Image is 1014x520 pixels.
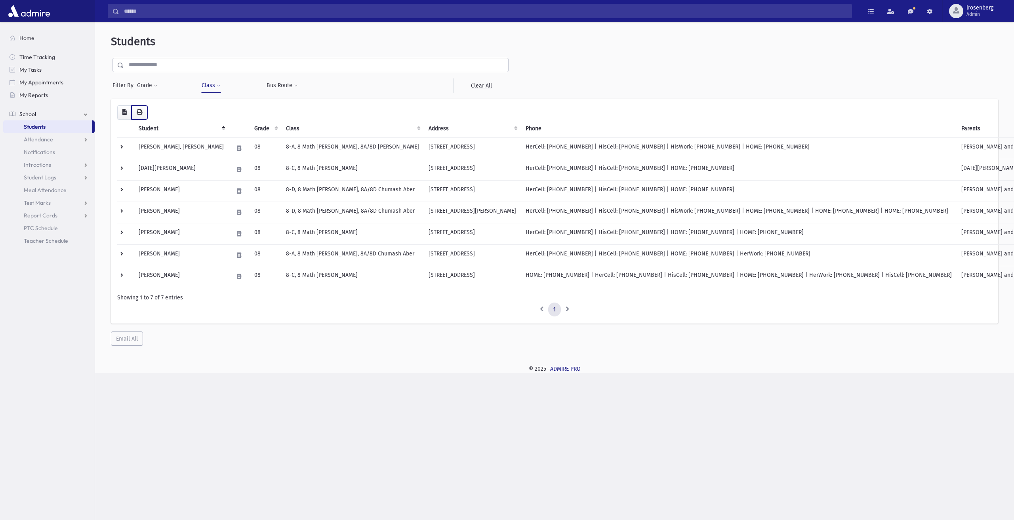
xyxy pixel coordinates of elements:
span: Teacher Schedule [24,237,68,244]
td: 08 [250,266,281,287]
a: PTC Schedule [3,222,95,234]
td: [DATE][PERSON_NAME] [134,159,229,180]
span: PTC Schedule [24,225,58,232]
a: Report Cards [3,209,95,222]
a: ADMIRE PRO [550,366,581,372]
a: Clear All [454,78,509,93]
td: [STREET_ADDRESS] [424,244,521,266]
button: Email All [111,331,143,346]
a: Test Marks [3,196,95,209]
span: My Tasks [19,66,42,73]
a: Teacher Schedule [3,234,95,247]
td: HOME: [PHONE_NUMBER] | HerCell: [PHONE_NUMBER] | HisCell: [PHONE_NUMBER] | HOME: [PHONE_NUMBER] |... [521,266,957,287]
button: Class [201,78,221,93]
a: My Tasks [3,63,95,76]
td: 8-C, 8 Math [PERSON_NAME] [281,159,424,180]
input: Search [119,4,852,18]
td: HerCell: [PHONE_NUMBER] | HisCell: [PHONE_NUMBER] | HOME: [PHONE_NUMBER] [521,180,957,202]
td: [PERSON_NAME] [134,223,229,244]
a: My Reports [3,89,95,101]
td: 08 [250,223,281,244]
a: Infractions [3,158,95,171]
a: School [3,108,95,120]
td: [PERSON_NAME] [134,244,229,266]
span: Infractions [24,161,51,168]
td: HerCell: [PHONE_NUMBER] | HisCell: [PHONE_NUMBER] | HisWork: [PHONE_NUMBER] | HOME: [PHONE_NUMBER... [521,202,957,223]
th: Phone [521,120,957,138]
span: Meal Attendance [24,187,67,194]
span: School [19,110,36,118]
span: Report Cards [24,212,57,219]
td: HerCell: [PHONE_NUMBER] | HisCell: [PHONE_NUMBER] | HOME: [PHONE_NUMBER] [521,159,957,180]
td: 8-C, 8 Math [PERSON_NAME] [281,223,424,244]
span: Student Logs [24,174,56,181]
td: 8-C, 8 Math [PERSON_NAME] [281,266,424,287]
a: Time Tracking [3,51,95,63]
td: [PERSON_NAME] [134,180,229,202]
td: 08 [250,180,281,202]
td: 8-A, 8 Math [PERSON_NAME], 8A/8D [PERSON_NAME] [281,137,424,159]
a: Students [3,120,92,133]
th: Class: activate to sort column ascending [281,120,424,138]
td: [PERSON_NAME] [134,266,229,287]
td: [PERSON_NAME], [PERSON_NAME] [134,137,229,159]
span: My Appointments [19,79,63,86]
td: 08 [250,137,281,159]
td: HerCell: [PHONE_NUMBER] | HisCell: [PHONE_NUMBER] | HisWork: [PHONE_NUMBER] | HOME: [PHONE_NUMBER] [521,137,957,159]
span: Admin [966,11,993,17]
td: 8-D, 8 Math [PERSON_NAME], 8A/8D Chumash Aber [281,180,424,202]
img: AdmirePro [6,3,52,19]
td: [STREET_ADDRESS] [424,266,521,287]
td: HerCell: [PHONE_NUMBER] | HisCell: [PHONE_NUMBER] | HOME: [PHONE_NUMBER] | HerWork: [PHONE_NUMBER] [521,244,957,266]
td: 8-A, 8 Math [PERSON_NAME], 8A/8D Chumash Aber [281,244,424,266]
td: [PERSON_NAME] [134,202,229,223]
td: HerCell: [PHONE_NUMBER] | HisCell: [PHONE_NUMBER] | HOME: [PHONE_NUMBER] | HOME: [PHONE_NUMBER] [521,223,957,244]
span: Notifications [24,149,55,156]
a: 1 [548,303,561,317]
td: [STREET_ADDRESS] [424,180,521,202]
span: Students [111,35,155,48]
a: Home [3,32,95,44]
td: 08 [250,159,281,180]
span: Home [19,34,34,42]
td: [STREET_ADDRESS] [424,159,521,180]
a: Student Logs [3,171,95,184]
span: Students [24,123,46,130]
span: Test Marks [24,199,51,206]
span: Attendance [24,136,53,143]
span: lrosenberg [966,5,993,11]
td: 8-D, 8 Math [PERSON_NAME], 8A/8D Chumash Aber [281,202,424,223]
td: 08 [250,244,281,266]
a: My Appointments [3,76,95,89]
button: Print [132,105,147,120]
button: Bus Route [266,78,298,93]
td: [STREET_ADDRESS] [424,223,521,244]
div: © 2025 - [108,365,1001,373]
td: 08 [250,202,281,223]
span: My Reports [19,91,48,99]
button: CSV [117,105,132,120]
th: Grade: activate to sort column ascending [250,120,281,138]
td: [STREET_ADDRESS] [424,137,521,159]
td: [STREET_ADDRESS][PERSON_NAME] [424,202,521,223]
a: Attendance [3,133,95,146]
div: Showing 1 to 7 of 7 entries [117,293,992,302]
span: Filter By [112,81,137,90]
th: Address: activate to sort column ascending [424,120,521,138]
th: Student: activate to sort column descending [134,120,229,138]
a: Meal Attendance [3,184,95,196]
a: Notifications [3,146,95,158]
button: Grade [137,78,158,93]
span: Time Tracking [19,53,55,61]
